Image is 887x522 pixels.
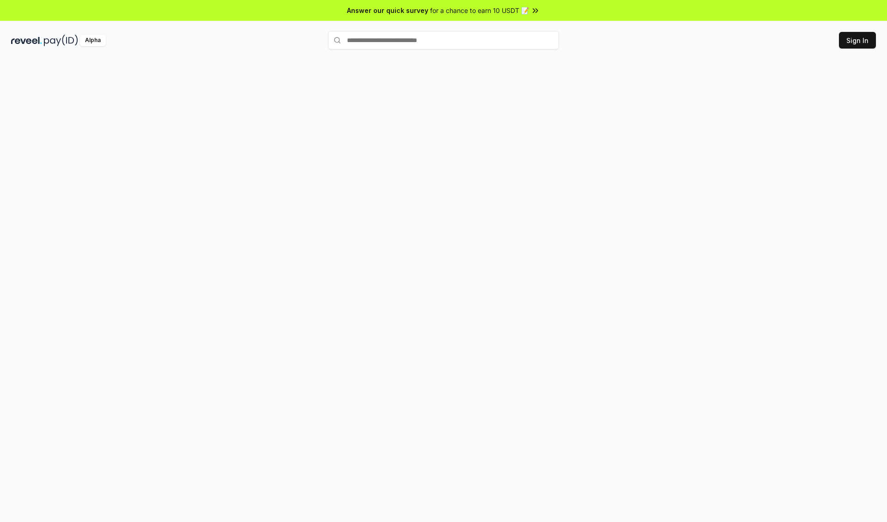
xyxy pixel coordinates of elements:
span: for a chance to earn 10 USDT 📝 [430,6,529,15]
div: Alpha [80,35,106,46]
button: Sign In [839,32,876,49]
img: reveel_dark [11,35,42,46]
span: Answer our quick survey [347,6,428,15]
img: pay_id [44,35,78,46]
